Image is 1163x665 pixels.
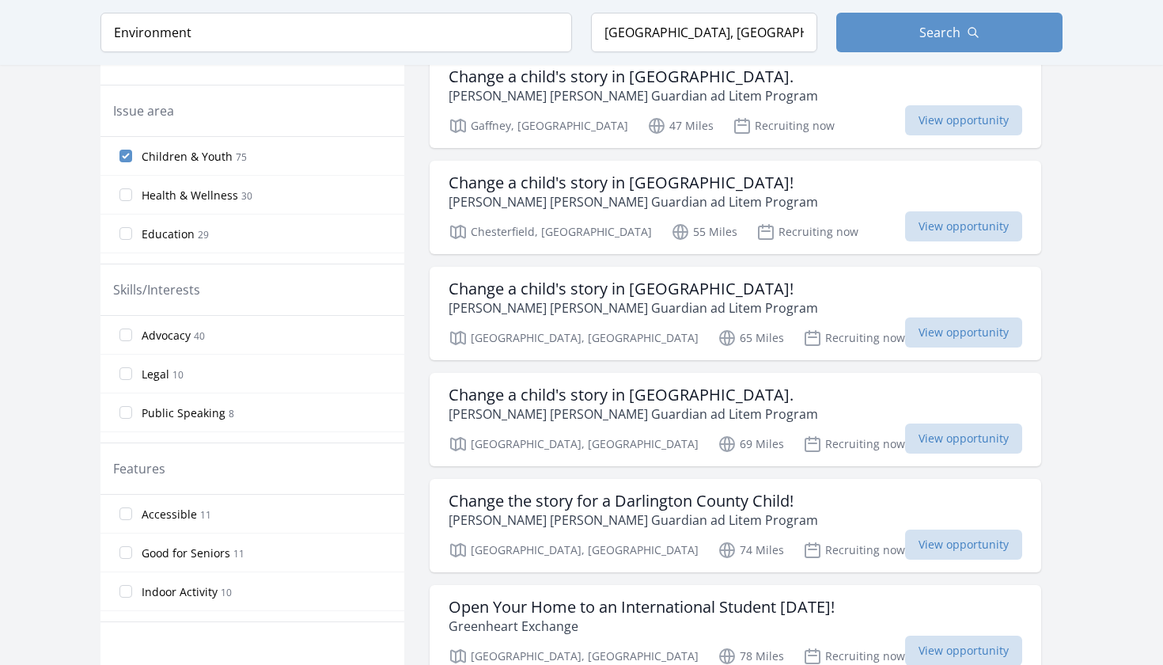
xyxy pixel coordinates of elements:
[905,105,1022,135] span: View opportunity
[449,279,818,298] h3: Change a child's story in [GEOGRAPHIC_DATA]!
[142,405,225,421] span: Public Speaking
[142,507,197,522] span: Accessible
[430,373,1041,466] a: Change a child's story in [GEOGRAPHIC_DATA]. [PERSON_NAME] [PERSON_NAME] Guardian ad Litem Progra...
[119,329,132,341] input: Advocacy 40
[449,617,835,636] p: Greenheart Exchange
[449,67,818,86] h3: Change a child's story in [GEOGRAPHIC_DATA].
[449,405,818,424] p: [PERSON_NAME] [PERSON_NAME] Guardian ad Litem Program
[142,367,169,382] span: Legal
[194,329,205,343] span: 40
[119,507,132,520] input: Accessible 11
[449,386,818,405] h3: Change a child's story in [GEOGRAPHIC_DATA].
[119,367,132,380] input: Legal 10
[919,23,960,42] span: Search
[142,328,191,344] span: Advocacy
[236,150,247,164] span: 75
[142,584,218,600] span: Indoor Activity
[430,479,1041,572] a: Change the story for a Darlington County Child! [PERSON_NAME] [PERSON_NAME] Guardian ad Litem Pro...
[100,13,572,52] input: Keyword
[113,459,165,478] legend: Features
[718,329,784,348] p: 65 Miles
[119,150,132,162] input: Children & Youth 75
[430,55,1041,148] a: Change a child's story in [GEOGRAPHIC_DATA]. [PERSON_NAME] [PERSON_NAME] Guardian ad Litem Progra...
[198,228,209,241] span: 29
[803,329,905,348] p: Recruiting now
[905,211,1022,241] span: View opportunity
[718,541,784,560] p: 74 Miles
[233,547,244,560] span: 11
[430,267,1041,360] a: Change a child's story in [GEOGRAPHIC_DATA]! [PERSON_NAME] [PERSON_NAME] Guardian ad Litem Progra...
[113,280,200,299] legend: Skills/Interests
[733,116,835,135] p: Recruiting now
[449,598,835,617] h3: Open Your Home to an International Student [DATE]!
[449,541,699,560] p: [GEOGRAPHIC_DATA], [GEOGRAPHIC_DATA]
[119,406,132,419] input: Public Speaking 8
[113,101,174,120] legend: Issue area
[172,368,184,382] span: 10
[905,530,1022,560] span: View opportunity
[449,435,699,454] p: [GEOGRAPHIC_DATA], [GEOGRAPHIC_DATA]
[142,545,230,561] span: Good for Seniors
[430,161,1041,254] a: Change a child's story in [GEOGRAPHIC_DATA]! [PERSON_NAME] [PERSON_NAME] Guardian ad Litem Progra...
[119,546,132,559] input: Good for Seniors 11
[718,435,784,454] p: 69 Miles
[449,298,818,317] p: [PERSON_NAME] [PERSON_NAME] Guardian ad Litem Program
[803,435,905,454] p: Recruiting now
[142,188,238,203] span: Health & Wellness
[449,192,818,211] p: [PERSON_NAME] [PERSON_NAME] Guardian ad Litem Program
[229,407,234,420] span: 8
[905,424,1022,454] span: View opportunity
[200,508,211,522] span: 11
[591,13,817,52] input: Location
[836,13,1063,52] button: Search
[647,116,714,135] p: 47 Miles
[671,222,737,241] p: 55 Miles
[449,173,818,192] h3: Change a child's story in [GEOGRAPHIC_DATA]!
[756,222,858,241] p: Recruiting now
[241,189,252,203] span: 30
[449,222,652,241] p: Chesterfield, [GEOGRAPHIC_DATA]
[142,226,195,242] span: Education
[142,149,233,165] span: Children & Youth
[449,86,818,105] p: [PERSON_NAME] [PERSON_NAME] Guardian ad Litem Program
[905,317,1022,348] span: View opportunity
[803,541,905,560] p: Recruiting now
[221,586,232,599] span: 10
[449,511,818,530] p: [PERSON_NAME] [PERSON_NAME] Guardian ad Litem Program
[449,116,628,135] p: Gaffney, [GEOGRAPHIC_DATA]
[449,492,818,511] h3: Change the story for a Darlington County Child!
[119,227,132,240] input: Education 29
[119,188,132,201] input: Health & Wellness 30
[119,585,132,598] input: Indoor Activity 10
[449,329,699,348] p: [GEOGRAPHIC_DATA], [GEOGRAPHIC_DATA]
